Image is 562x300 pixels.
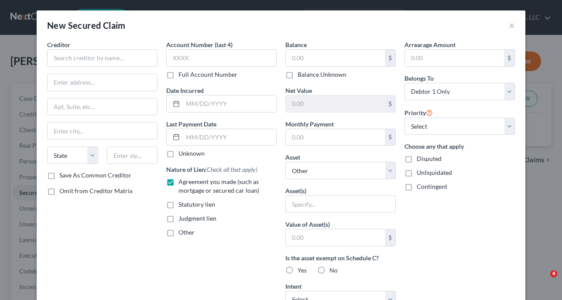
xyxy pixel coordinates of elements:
[107,147,158,164] input: Enter zip...
[286,95,385,112] input: 0.00
[286,196,395,212] input: Specify...
[166,165,257,174] label: Nature of Lien
[404,107,433,118] label: Priority
[178,178,259,194] span: Agreement you made (such as mortgage or secured car loan)
[59,171,131,180] label: Save As Common Creditor
[183,95,276,112] input: MM/DD/YYYY
[532,270,553,291] iframe: Intercom live chat
[285,86,312,95] label: Net Value
[286,129,385,146] input: 0.00
[59,187,133,194] span: Omit from Creditor Matrix
[385,129,395,146] div: $
[285,153,300,161] span: Asset
[178,201,215,208] span: Statutory lien
[48,74,157,91] input: Enter address...
[417,169,452,176] span: Unliquidated
[405,50,504,66] input: 0.00
[404,75,434,82] span: Belongs To
[178,149,205,158] label: Unknown
[417,155,442,162] span: Disputed
[329,266,338,274] span: No
[47,41,70,48] span: Creditor
[178,215,216,222] span: Judgment lien
[183,129,276,146] input: MM/DD/YYYY
[298,70,346,79] label: Balance Unknown
[404,40,456,49] label: Arrearage Amount
[178,228,195,236] span: Other
[285,119,334,129] label: Monthly Payment
[509,20,515,31] button: ×
[385,50,395,66] div: $
[47,19,126,31] div: New Secured Claim
[385,95,395,112] div: $
[178,70,237,79] label: Full Account Number
[285,40,307,49] label: Balance
[417,183,447,190] span: Contingent
[285,186,306,195] label: Asset(s)
[298,266,307,274] span: Yes
[504,50,514,66] div: $
[47,49,158,67] input: Search creditor by name...
[286,229,385,246] input: 0.00
[286,50,385,66] input: 0.00
[48,99,157,115] input: Apt, Suite, etc...
[404,142,515,151] label: Choose any that apply
[285,282,302,291] label: Intent
[385,229,395,246] div: $
[205,166,257,173] span: (Check all that apply)
[285,220,330,229] label: Value of Asset(s)
[166,49,277,67] input: XXXX
[550,270,557,277] span: 4
[166,86,204,95] label: Date Incurred
[166,40,233,49] label: Account Number (last 4)
[166,119,216,129] label: Last Payment Date
[285,253,396,262] label: Is the asset exempt on Schedule C?
[48,123,157,139] input: Enter city...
